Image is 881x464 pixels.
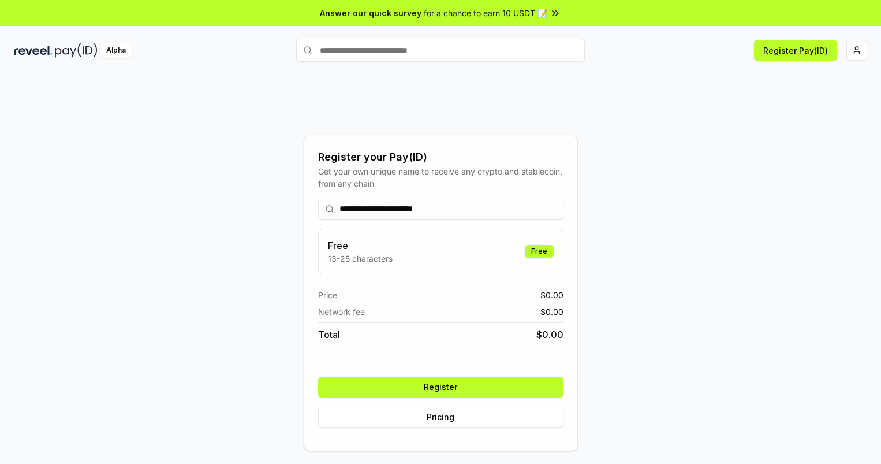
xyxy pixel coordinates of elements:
[318,165,563,190] div: Get your own unique name to receive any crypto and stablecoin, from any chain
[318,377,563,398] button: Register
[424,7,547,19] span: for a chance to earn 10 USDT 📝
[536,328,563,341] span: $ 0.00
[540,289,563,301] span: $ 0.00
[318,328,340,341] span: Total
[318,289,337,301] span: Price
[55,43,98,58] img: pay_id
[318,407,563,428] button: Pricing
[318,306,365,318] span: Network fee
[525,245,554,258] div: Free
[754,40,837,61] button: Register Pay(ID)
[328,239,393,253] h3: Free
[14,43,53,58] img: reveel_dark
[100,43,132,58] div: Alpha
[320,7,421,19] span: Answer our quick survey
[318,149,563,165] div: Register your Pay(ID)
[328,253,393,265] p: 13-25 characters
[540,306,563,318] span: $ 0.00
